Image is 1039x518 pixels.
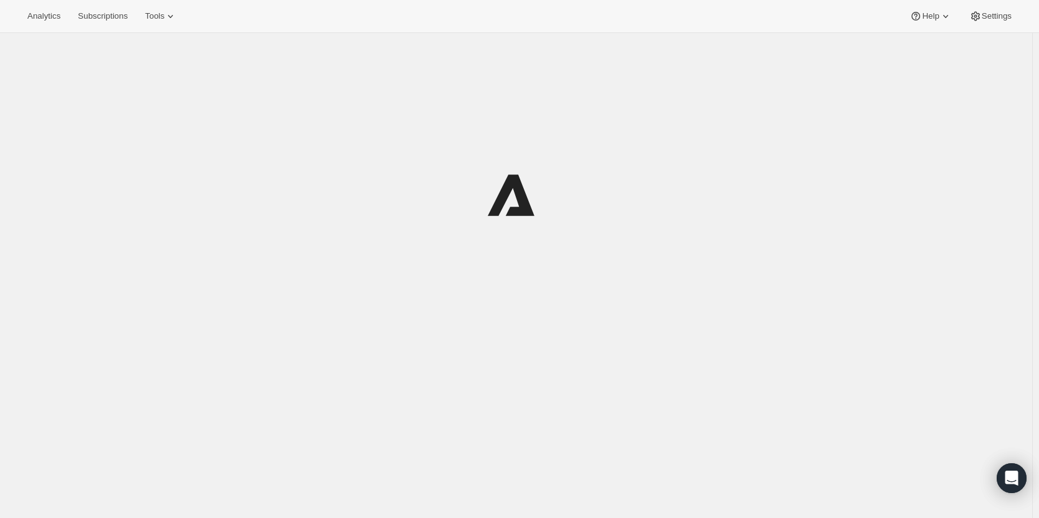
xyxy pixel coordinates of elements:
[137,7,184,25] button: Tools
[145,11,164,21] span: Tools
[20,7,68,25] button: Analytics
[70,7,135,25] button: Subscriptions
[997,463,1027,493] div: Open Intercom Messenger
[962,7,1019,25] button: Settings
[27,11,60,21] span: Analytics
[78,11,128,21] span: Subscriptions
[922,11,939,21] span: Help
[902,7,959,25] button: Help
[982,11,1012,21] span: Settings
